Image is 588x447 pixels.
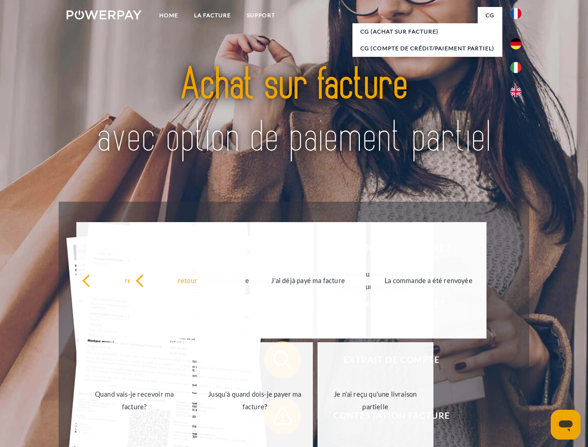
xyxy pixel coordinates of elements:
[510,86,521,97] img: en
[82,388,187,413] div: Quand vais-je recevoir ma facture?
[67,10,142,20] img: logo-powerpay-white.svg
[82,274,187,286] div: retour
[203,388,307,413] div: Jusqu'à quand dois-je payer ma facture?
[89,45,499,178] img: title-powerpay_fr.svg
[323,388,428,413] div: Je n'ai reçu qu'une livraison partielle
[186,7,239,24] a: LA FACTURE
[352,23,502,40] a: CG (achat sur facture)
[551,410,581,440] iframe: Bouton de lancement de la fenêtre de messagerie
[510,62,521,73] img: it
[478,7,502,24] a: CG
[239,7,283,24] a: Support
[376,274,481,286] div: La commande a été renvoyée
[352,40,502,57] a: CG (Compte de crédit/paiement partiel)
[256,274,360,286] div: J'ai déjà payé ma facture
[151,7,186,24] a: Home
[510,38,521,49] img: de
[510,8,521,19] img: fr
[135,274,240,286] div: retour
